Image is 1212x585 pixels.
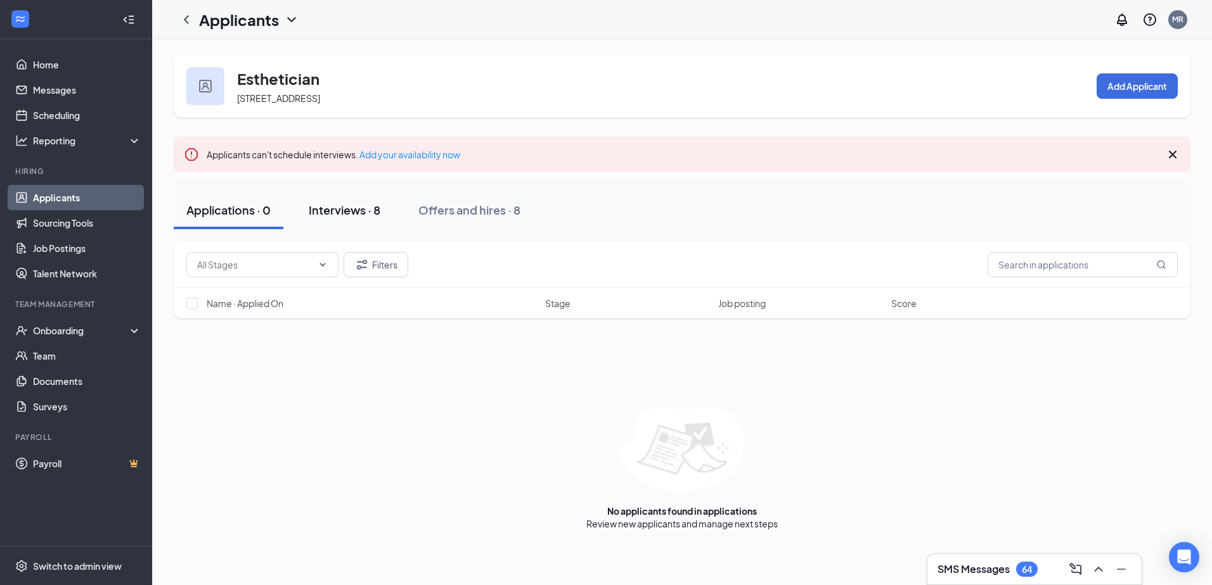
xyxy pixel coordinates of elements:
a: Documents [33,368,141,394]
svg: Collapse [122,13,135,26]
div: Reporting [33,134,142,147]
svg: Notifications [1114,12,1130,27]
div: 64 [1022,564,1032,575]
svg: Cross [1165,147,1180,162]
a: Job Postings [33,236,141,261]
div: Offers and hires · 8 [418,202,520,218]
div: MR [1172,14,1183,25]
h3: SMS Messages [938,562,1010,576]
div: Open Intercom Messenger [1169,542,1199,572]
svg: Analysis [15,134,28,147]
button: ComposeMessage [1066,559,1086,579]
a: Add your availability now [359,149,460,160]
span: Name · Applied On [207,297,283,310]
svg: ChevronUp [1091,562,1106,577]
button: Filter Filters [344,252,408,277]
svg: Error [184,147,199,162]
a: Home [33,52,141,77]
a: Surveys [33,394,141,419]
div: Onboarding [33,324,131,337]
svg: Minimize [1114,562,1129,577]
a: Team [33,343,141,368]
span: Job posting [718,297,766,310]
span: Score [891,297,917,310]
input: Search in applications [988,252,1178,277]
svg: ChevronDown [284,12,299,27]
div: Applications · 0 [186,202,271,218]
div: Team Management [15,299,139,310]
div: Hiring [15,166,139,177]
div: Interviews · 8 [309,202,380,218]
a: Scheduling [33,103,141,128]
svg: WorkstreamLogo [14,13,27,25]
div: Switch to admin view [33,560,122,572]
a: Applicants [33,185,141,210]
span: [STREET_ADDRESS] [237,92,320,104]
div: Review new applicants and manage next steps [586,517,778,530]
svg: Settings [15,560,28,572]
svg: UserCheck [15,324,28,337]
svg: ChevronDown [318,260,328,270]
div: No applicants found in applications [607,505,757,517]
a: Talent Network [33,261,141,286]
span: Applicants can't schedule interviews. [207,149,460,160]
svg: QuestionInfo [1142,12,1157,27]
svg: MagnifyingGlass [1156,260,1166,270]
svg: ComposeMessage [1068,562,1083,577]
input: All Stages [197,258,313,272]
a: PayrollCrown [33,451,141,476]
a: Messages [33,77,141,103]
button: Minimize [1111,559,1131,579]
span: Stage [545,297,571,310]
button: Add Applicant [1097,73,1178,99]
img: user icon [199,80,212,92]
h3: Esthetician [237,68,319,89]
div: Payroll [15,432,139,443]
img: empty-state [621,407,744,492]
svg: Filter [354,257,370,272]
button: ChevronUp [1088,559,1109,579]
svg: ChevronLeft [179,12,194,27]
a: Sourcing Tools [33,210,141,236]
h1: Applicants [199,9,279,30]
